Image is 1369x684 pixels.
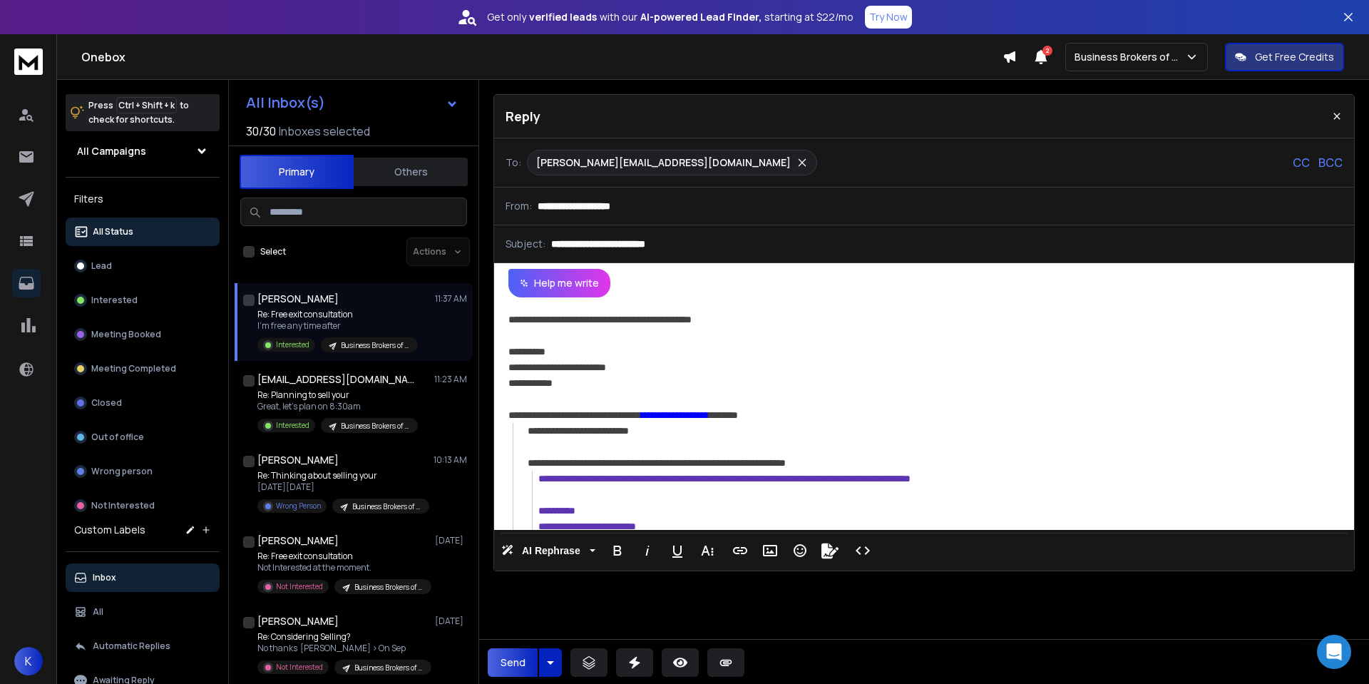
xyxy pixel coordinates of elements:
[354,156,468,188] button: Others
[694,536,721,565] button: More Text
[66,252,220,280] button: Lead
[257,320,418,332] p: I'm free any time after
[434,374,467,385] p: 11:23 AM
[786,536,814,565] button: Emoticons
[536,155,791,170] p: [PERSON_NAME][EMAIL_ADDRESS][DOMAIN_NAME]
[634,536,661,565] button: Italic (Ctrl+I)
[66,286,220,315] button: Interested
[66,491,220,520] button: Not Interested
[276,340,309,350] p: Interested
[91,260,112,272] p: Lead
[279,123,370,140] h3: Inboxes selected
[93,572,116,583] p: Inbox
[260,246,286,257] label: Select
[849,536,876,565] button: Code View
[14,647,43,675] button: K
[66,632,220,660] button: Automatic Replies
[257,562,429,573] p: Not Interested at the moment.
[506,199,532,213] p: From:
[88,98,189,127] p: Press to check for shortcuts.
[257,401,418,412] p: Great, let's plan on 8:30am
[341,421,409,432] p: Business Brokers of [US_STATE] | Local Business | [GEOGRAPHIC_DATA]
[257,453,339,467] h1: [PERSON_NAME]
[506,106,540,126] p: Reply
[276,501,321,511] p: Wrong Person
[81,49,1003,66] h1: Onebox
[91,295,138,306] p: Interested
[1075,50,1185,64] p: Business Brokers of AZ
[435,293,467,305] p: 11:37 AM
[257,389,418,401] p: Re: Planning to sell your
[116,97,177,113] span: Ctrl + Shift + k
[257,631,429,643] p: Re: Considering Selling?
[487,10,853,24] p: Get only with our starting at $22/mo
[506,237,545,251] p: Subject:
[519,545,583,557] span: AI Rephrase
[435,616,467,627] p: [DATE]
[354,582,423,593] p: Business Brokers of [US_STATE] | Local Business | [GEOGRAPHIC_DATA]
[66,137,220,165] button: All Campaigns
[640,10,762,24] strong: AI-powered Lead Finder,
[91,397,122,409] p: Closed
[91,500,155,511] p: Not Interested
[66,457,220,486] button: Wrong person
[257,372,414,387] h1: [EMAIL_ADDRESS][DOMAIN_NAME]
[74,523,145,537] h3: Custom Labels
[77,144,146,158] h1: All Campaigns
[435,535,467,546] p: [DATE]
[91,363,176,374] p: Meeting Completed
[757,536,784,565] button: Insert Image (Ctrl+P)
[529,10,597,24] strong: verified leads
[434,454,467,466] p: 10:13 AM
[66,423,220,451] button: Out of office
[604,536,631,565] button: Bold (Ctrl+B)
[246,96,325,110] h1: All Inbox(s)
[869,10,908,24] p: Try Now
[276,581,323,592] p: Not Interested
[352,501,421,512] p: Business Brokers of [US_STATE] | Local Business | [GEOGRAPHIC_DATA]
[257,551,429,562] p: Re: Free exit consultation
[276,662,323,673] p: Not Interested
[1042,46,1052,56] span: 2
[91,466,153,477] p: Wrong person
[816,536,844,565] button: Signature
[257,309,418,320] p: Re: Free exit consultation
[66,189,220,209] h3: Filters
[235,88,470,117] button: All Inbox(s)
[1225,43,1344,71] button: Get Free Credits
[257,292,339,306] h1: [PERSON_NAME]
[276,420,309,431] p: Interested
[257,481,429,493] p: [DATE][DATE]
[257,534,339,548] h1: [PERSON_NAME]
[93,606,103,618] p: All
[66,354,220,383] button: Meeting Completed
[246,123,276,140] span: 30 / 30
[664,536,691,565] button: Underline (Ctrl+U)
[506,155,521,170] p: To:
[1317,635,1351,669] div: Open Intercom Messenger
[66,218,220,246] button: All Status
[257,643,429,654] p: No thanks [PERSON_NAME] > On Sep
[14,49,43,75] img: logo
[1255,50,1334,64] p: Get Free Credits
[488,648,538,677] button: Send
[240,155,354,189] button: Primary
[508,269,610,297] button: Help me write
[1293,154,1310,171] p: CC
[727,536,754,565] button: Insert Link (Ctrl+K)
[865,6,912,29] button: Try Now
[66,389,220,417] button: Closed
[93,226,133,238] p: All Status
[1318,154,1343,171] p: BCC
[257,470,429,481] p: Re: Thinking about selling your
[66,320,220,349] button: Meeting Booked
[66,563,220,592] button: Inbox
[498,536,598,565] button: AI Rephrase
[341,340,409,351] p: Business Brokers of [US_STATE] | Local Business | [GEOGRAPHIC_DATA]
[66,598,220,626] button: All
[354,663,423,673] p: Business Brokers of [US_STATE] | Local Business | [GEOGRAPHIC_DATA]
[257,614,339,628] h1: [PERSON_NAME]
[91,329,161,340] p: Meeting Booked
